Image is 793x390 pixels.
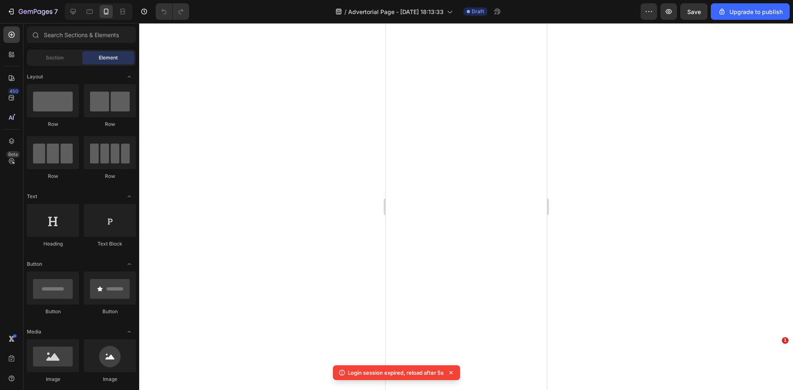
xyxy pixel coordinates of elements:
span: Element [99,54,118,61]
div: Image [84,376,136,383]
p: 7 [54,7,58,17]
span: Section [46,54,64,61]
span: Draft [472,8,484,15]
div: Row [84,173,136,180]
div: Upgrade to publish [718,7,783,16]
div: Button [84,308,136,315]
div: Row [27,121,79,128]
div: Row [27,173,79,180]
button: Upgrade to publish [711,3,790,20]
p: Login session expired, reload after 5s [348,369,444,377]
span: Text [27,193,37,200]
span: Media [27,328,41,336]
span: Toggle open [123,325,136,338]
button: Save [680,3,708,20]
span: 1 [782,337,788,344]
span: / [344,7,347,16]
span: Save [687,8,701,15]
div: Beta [6,151,20,158]
span: Advertorial Page - [DATE] 18:13:33 [348,7,444,16]
div: Row [84,121,136,128]
iframe: Design area [386,23,547,390]
div: Image [27,376,79,383]
input: Search Sections & Elements [27,26,136,43]
div: Button [27,308,79,315]
span: Button [27,260,42,268]
button: 7 [3,3,62,20]
div: Undo/Redo [156,3,189,20]
div: Heading [27,240,79,248]
span: Toggle open [123,70,136,83]
span: Toggle open [123,190,136,203]
iframe: Intercom live chat [765,350,785,369]
div: Text Block [84,240,136,248]
span: Toggle open [123,258,136,271]
div: 450 [8,88,20,95]
span: Layout [27,73,43,80]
